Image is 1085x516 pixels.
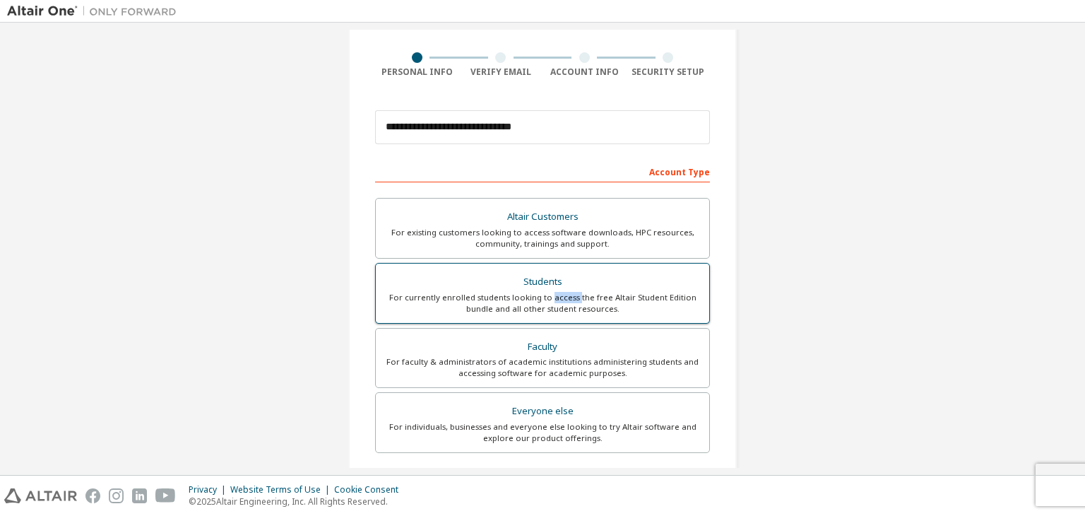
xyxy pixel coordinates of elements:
[132,488,147,503] img: linkedin.svg
[384,401,701,421] div: Everyone else
[384,356,701,379] div: For faculty & administrators of academic institutions administering students and accessing softwa...
[627,66,711,78] div: Security Setup
[384,272,701,292] div: Students
[384,292,701,315] div: For currently enrolled students looking to access the free Altair Student Edition bundle and all ...
[155,488,176,503] img: youtube.svg
[542,66,627,78] div: Account Info
[384,337,701,357] div: Faculty
[384,227,701,250] div: For existing customers looking to access software downloads, HPC resources, community, trainings ...
[7,4,184,18] img: Altair One
[189,496,407,508] p: © 2025 Altair Engineering, Inc. All Rights Reserved.
[334,484,407,496] div: Cookie Consent
[375,66,459,78] div: Personal Info
[459,66,543,78] div: Verify Email
[109,488,124,503] img: instagram.svg
[384,207,701,227] div: Altair Customers
[230,484,334,496] div: Website Terms of Use
[375,160,710,182] div: Account Type
[85,488,100,503] img: facebook.svg
[384,421,701,444] div: For individuals, businesses and everyone else looking to try Altair software and explore our prod...
[189,484,230,496] div: Privacy
[4,488,77,503] img: altair_logo.svg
